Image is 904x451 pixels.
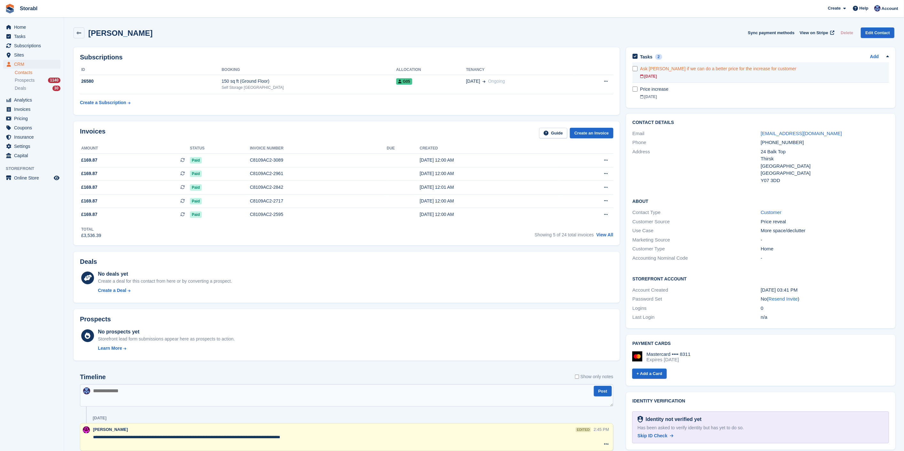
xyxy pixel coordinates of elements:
[15,85,26,91] span: Deals
[633,305,761,312] div: Logins
[539,128,567,138] a: Guide
[81,184,98,191] span: £169.87
[761,255,889,262] div: -
[3,60,60,69] a: menu
[596,232,613,237] a: View All
[860,5,869,11] span: Help
[93,416,106,421] div: [DATE]
[633,209,761,216] div: Contact Type
[761,218,889,225] div: Price reveal
[761,295,889,303] div: No
[3,105,60,114] a: menu
[761,236,889,244] div: -
[250,170,387,177] div: C8109AC2-2961
[190,198,202,204] span: Paid
[643,416,702,423] div: Identity not verified yet
[633,245,761,253] div: Customer Type
[80,258,97,265] h2: Deals
[761,148,889,156] div: 24 Balk Top
[396,78,412,85] span: G05
[81,211,98,218] span: £169.87
[632,351,642,362] img: Mastercard Logo
[98,287,232,294] a: Create a Deal
[420,198,559,204] div: [DATE] 12:00 AM
[638,424,884,431] div: Has been asked to verify identity but has yet to do so.
[83,387,90,394] img: Tegan Ewart
[633,130,761,137] div: Email
[80,97,130,109] a: Create a Subscription
[800,30,828,36] span: View on Stripe
[535,232,594,237] span: Showing 5 of 24 total invoices
[882,5,898,12] span: Account
[420,143,559,154] th: Created
[874,5,881,11] img: Tegan Ewart
[5,4,15,13] img: stora-icon-8386f47178a22dfd0bd8f6a31ec36ba5ce8667c1dd55bd0f319d3a0aa187defe.svg
[190,157,202,164] span: Paid
[14,32,52,41] span: Tasks
[14,133,52,141] span: Insurance
[633,287,761,294] div: Account Created
[14,114,52,123] span: Pricing
[80,99,126,106] div: Create a Subscription
[81,157,98,164] span: £169.87
[14,105,52,114] span: Invoices
[14,96,52,104] span: Analytics
[15,77,35,83] span: Prospects
[14,50,52,59] span: Sites
[576,427,591,432] div: edited
[3,133,60,141] a: menu
[466,78,480,85] span: [DATE]
[3,114,60,123] a: menu
[761,139,889,146] div: [PHONE_NUMBER]
[570,128,613,138] a: Create an Invoice
[761,170,889,177] div: [GEOGRAPHIC_DATA]
[640,54,653,60] h2: Tasks
[14,151,52,160] span: Capital
[80,316,111,323] h2: Prospects
[870,53,879,61] a: Add
[3,173,60,182] a: menu
[80,78,222,85] div: 26580
[633,275,889,282] h2: Storefront Account
[633,236,761,244] div: Marketing Source
[81,226,101,232] div: Total
[190,184,202,191] span: Paid
[80,54,613,61] h2: Subscriptions
[93,427,128,432] span: [PERSON_NAME]
[250,157,387,164] div: C8109AC2-3089
[98,278,232,285] div: Create a deal for this contact from here or by converting a prospect.
[593,426,609,432] div: 2:45 PM
[633,295,761,303] div: Password Set
[838,27,856,38] button: Delete
[3,123,60,132] a: menu
[14,123,52,132] span: Coupons
[98,270,232,278] div: No deals yet
[3,32,60,41] a: menu
[3,41,60,50] a: menu
[767,296,799,302] span: ( )
[633,314,761,321] div: Last Login
[640,94,889,100] div: [DATE]
[3,23,60,32] a: menu
[761,163,889,170] div: [GEOGRAPHIC_DATA]
[15,77,60,84] a: Prospects 1140
[14,173,52,182] span: Online Store
[761,177,889,184] div: Y07 3DD
[761,287,889,294] div: [DATE] 03:41 PM
[633,139,761,146] div: Phone
[575,373,613,380] label: Show only notes
[633,341,889,346] h2: Payment cards
[420,170,559,177] div: [DATE] 12:00 AM
[250,143,387,154] th: Invoice number
[81,170,98,177] span: £169.87
[420,211,559,218] div: [DATE] 12:00 AM
[88,29,153,37] h2: [PERSON_NAME]
[396,65,466,75] th: Allocation
[655,54,663,60] div: 2
[797,27,836,38] a: View on Stripe
[387,143,420,154] th: Due
[98,328,235,336] div: No prospects yet
[14,23,52,32] span: Home
[52,86,60,91] div: 30
[14,142,52,151] span: Settings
